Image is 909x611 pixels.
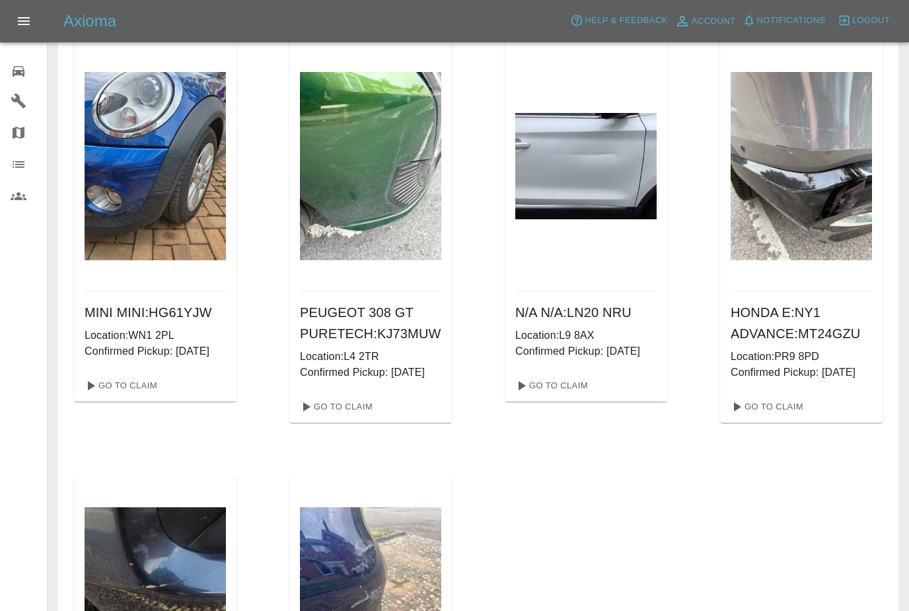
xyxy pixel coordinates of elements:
[731,302,872,344] h6: HONDA E:NY1 ADVANCE : MT24GZU
[671,11,739,32] a: Account
[567,11,671,31] button: Help & Feedback
[585,13,667,28] span: Help & Feedback
[834,11,893,31] button: Logout
[300,349,441,365] p: Location: L4 2TR
[510,375,591,396] a: Go To Claim
[79,375,161,396] a: Go To Claim
[852,13,890,28] span: Logout
[300,302,441,344] h6: PEUGEOT 308 GT PURETECH : KJ73MUW
[731,349,872,365] p: Location: PR9 8PD
[725,396,807,417] a: Go To Claim
[300,365,441,380] p: Confirmed Pickup: [DATE]
[731,365,872,380] p: Confirmed Pickup: [DATE]
[739,11,829,31] button: Notifications
[757,13,826,28] span: Notifications
[85,343,226,359] p: Confirmed Pickup: [DATE]
[63,11,116,32] h5: Axioma
[85,302,226,323] h6: MINI MINI : HG61YJW
[515,343,657,359] p: Confirmed Pickup: [DATE]
[515,328,657,343] p: Location: L9 8AX
[515,302,657,323] h6: N/A N/A : LN20 NRU
[295,396,376,417] a: Go To Claim
[692,14,736,29] span: Account
[85,328,226,343] p: Location: WN1 2PL
[8,5,40,37] button: Open drawer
